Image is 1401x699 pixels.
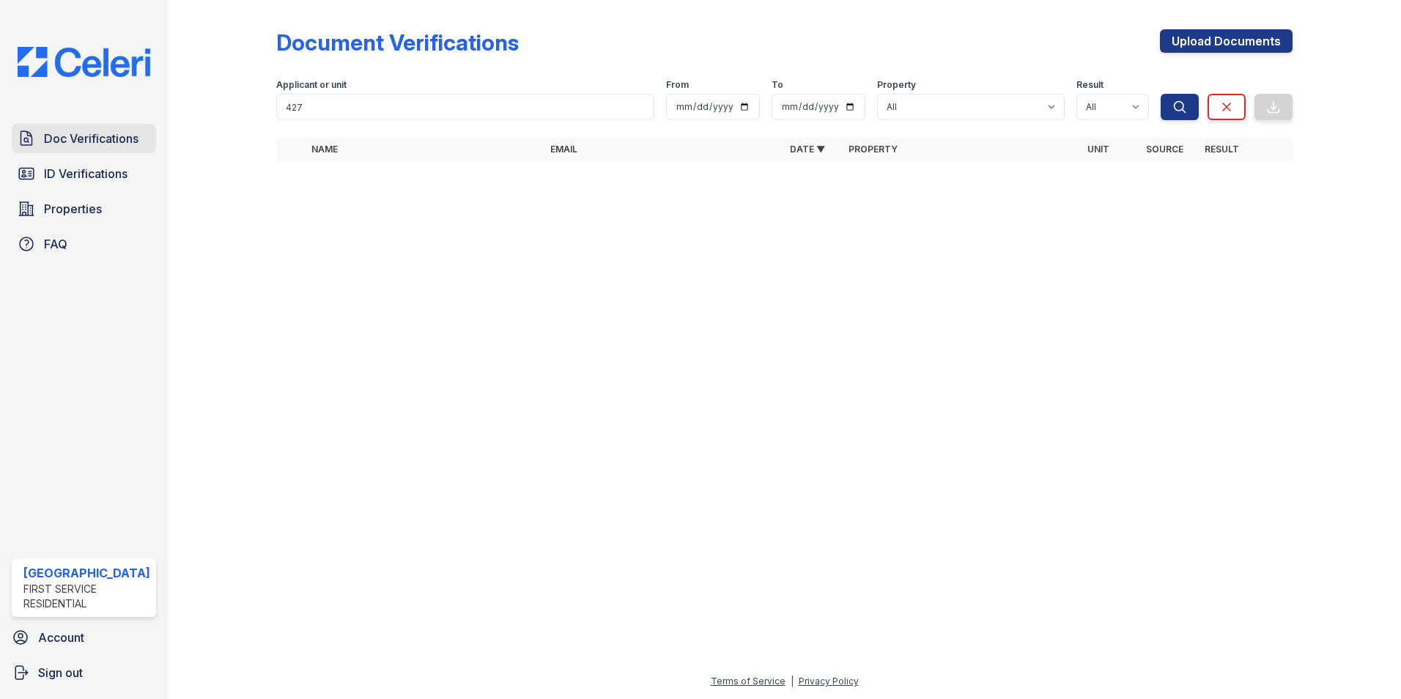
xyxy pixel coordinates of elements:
input: Search by name, email, or unit number [276,94,655,120]
a: Name [311,144,338,155]
label: From [666,79,689,91]
a: Privacy Policy [799,676,859,687]
a: Property [849,144,898,155]
span: Account [38,629,84,646]
a: Unit [1087,144,1109,155]
img: CE_Logo_Blue-a8612792a0a2168367f1c8372b55b34899dd931a85d93a1a3d3e32e68fde9ad4.png [6,47,162,77]
div: Document Verifications [276,29,519,56]
a: Result [1205,144,1239,155]
a: Email [550,144,577,155]
span: FAQ [44,235,67,253]
span: Doc Verifications [44,130,138,147]
span: Properties [44,200,102,218]
label: To [772,79,783,91]
span: Sign out [38,664,83,681]
div: First Service Residential [23,582,150,611]
a: Terms of Service [711,676,785,687]
a: ID Verifications [12,159,156,188]
a: Doc Verifications [12,124,156,153]
a: Date ▼ [790,144,825,155]
label: Property [877,79,916,91]
div: | [791,676,794,687]
div: [GEOGRAPHIC_DATA] [23,564,150,582]
a: Upload Documents [1160,29,1293,53]
a: FAQ [12,229,156,259]
span: ID Verifications [44,165,127,182]
label: Applicant or unit [276,79,347,91]
a: Account [6,623,162,652]
a: Source [1146,144,1183,155]
label: Result [1076,79,1104,91]
a: Properties [12,194,156,223]
a: Sign out [6,658,162,687]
